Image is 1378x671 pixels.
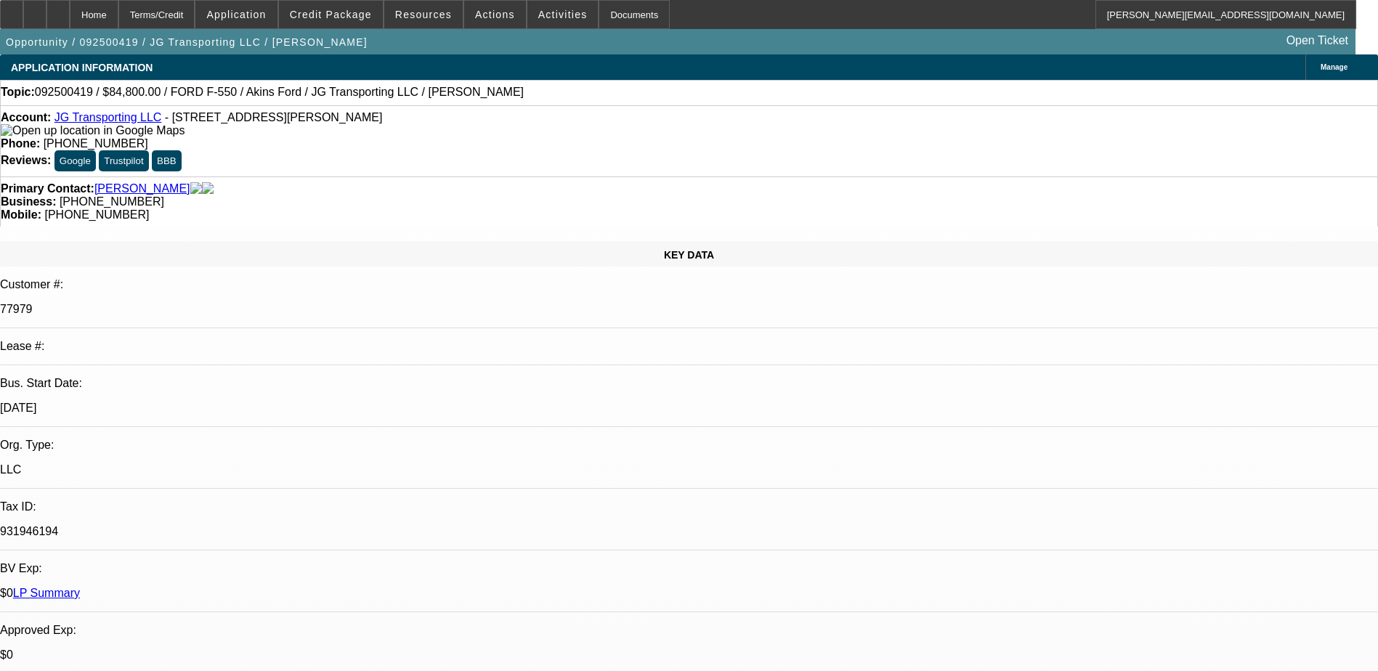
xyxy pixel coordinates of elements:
button: Google [54,150,96,171]
a: JG Transporting LLC [54,111,162,123]
button: Resources [384,1,463,28]
strong: Business: [1,195,56,208]
span: Credit Package [290,9,372,20]
button: Activities [527,1,599,28]
strong: Account: [1,111,51,123]
img: Open up location in Google Maps [1,124,185,137]
img: facebook-icon.png [190,182,202,195]
span: Resources [395,9,452,20]
span: Activities [538,9,588,20]
button: BBB [152,150,182,171]
strong: Primary Contact: [1,182,94,195]
button: Trustpilot [99,150,148,171]
button: Actions [464,1,526,28]
span: KEY DATA [664,249,714,261]
span: [PHONE_NUMBER] [44,137,148,150]
strong: Phone: [1,137,40,150]
a: LP Summary [13,587,80,599]
span: [PHONE_NUMBER] [44,208,149,221]
span: Opportunity / 092500419 / JG Transporting LLC / [PERSON_NAME] [6,36,368,48]
strong: Topic: [1,86,35,99]
span: - [STREET_ADDRESS][PERSON_NAME] [165,111,383,123]
span: Manage [1321,63,1347,71]
button: Application [195,1,277,28]
img: linkedin-icon.png [202,182,214,195]
span: [PHONE_NUMBER] [60,195,164,208]
a: [PERSON_NAME] [94,182,190,195]
a: View Google Maps [1,124,185,137]
button: Credit Package [279,1,383,28]
strong: Mobile: [1,208,41,221]
strong: Reviews: [1,154,51,166]
span: 092500419 / $84,800.00 / FORD F-550 / Akins Ford / JG Transporting LLC / [PERSON_NAME] [35,86,524,99]
span: Application [206,9,266,20]
span: Actions [475,9,515,20]
span: APPLICATION INFORMATION [11,62,153,73]
a: Open Ticket [1281,28,1354,53]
